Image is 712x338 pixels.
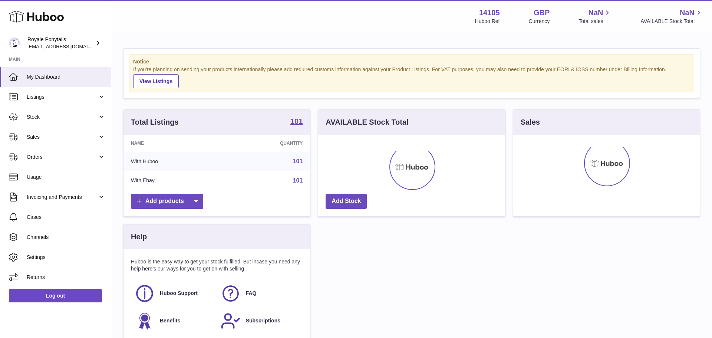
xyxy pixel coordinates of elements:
[326,117,408,127] h3: AVAILABLE Stock Total
[9,37,20,49] img: internalAdmin-14105@internal.huboo.com
[222,135,310,152] th: Quantity
[133,58,690,65] strong: Notice
[131,258,303,272] p: Huboo is the easy way to get your stock fulfilled. But incase you need any help here's our ways f...
[131,232,147,242] h3: Help
[27,36,94,50] div: Royale Ponytails
[27,234,105,241] span: Channels
[27,134,98,141] span: Sales
[27,154,98,161] span: Orders
[27,114,98,121] span: Stock
[27,254,105,261] span: Settings
[588,8,603,18] span: NaN
[290,118,303,127] a: 101
[27,274,105,281] span: Returns
[293,177,303,184] a: 101
[27,43,109,49] span: [EMAIL_ADDRESS][DOMAIN_NAME]
[578,8,612,25] a: NaN Total sales
[123,135,222,152] th: Name
[529,18,550,25] div: Currency
[160,290,198,297] span: Huboo Support
[27,214,105,221] span: Cases
[479,8,500,18] strong: 14105
[135,311,213,331] a: Benefits
[578,18,612,25] span: Total sales
[290,118,303,125] strong: 101
[221,283,299,303] a: FAQ
[640,18,703,25] span: AVAILABLE Stock Total
[123,152,222,171] td: With Huboo
[680,8,695,18] span: NaN
[640,8,703,25] a: NaN AVAILABLE Stock Total
[521,117,540,127] h3: Sales
[135,283,213,303] a: Huboo Support
[27,73,105,81] span: My Dashboard
[160,317,180,324] span: Benefits
[131,117,179,127] h3: Total Listings
[293,158,303,164] a: 101
[246,317,280,324] span: Subscriptions
[326,194,367,209] a: Add Stock
[475,18,500,25] div: Huboo Ref
[27,194,98,201] span: Invoicing and Payments
[133,66,690,88] div: If you're planning on sending your products internationally please add required customs informati...
[133,74,179,88] a: View Listings
[221,311,299,331] a: Subscriptions
[123,171,222,190] td: With Ebay
[27,93,98,101] span: Listings
[27,174,105,181] span: Usage
[534,8,550,18] strong: GBP
[9,289,102,302] a: Log out
[131,194,203,209] a: Add products
[246,290,257,297] span: FAQ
